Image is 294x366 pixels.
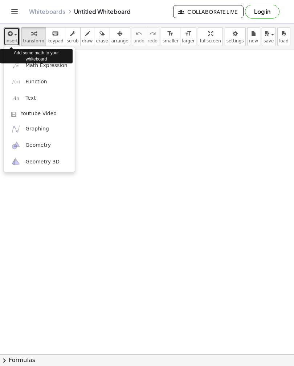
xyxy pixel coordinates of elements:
a: Graphing [4,121,75,137]
a: Geometry [4,137,75,154]
a: Geometry 3D [4,154,75,170]
img: sqrt_x.png [11,61,20,70]
span: Youtube Video [20,110,57,117]
span: Geometry [25,142,51,149]
span: Function [25,78,47,86]
img: ggb-3d.svg [11,157,20,166]
img: f_x.png [11,77,20,86]
span: Geometry 3D [25,158,60,166]
a: Function [4,74,75,90]
img: ggb-geometry.svg [11,141,20,150]
span: Math Expression [25,62,67,69]
img: Aa.png [11,94,20,103]
img: ggb-graphing.svg [11,125,20,134]
a: Math Expression [4,57,75,74]
span: Graphing [25,125,49,133]
span: Text [25,95,36,102]
a: Text [4,90,75,107]
a: Youtube Video [4,107,75,121]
